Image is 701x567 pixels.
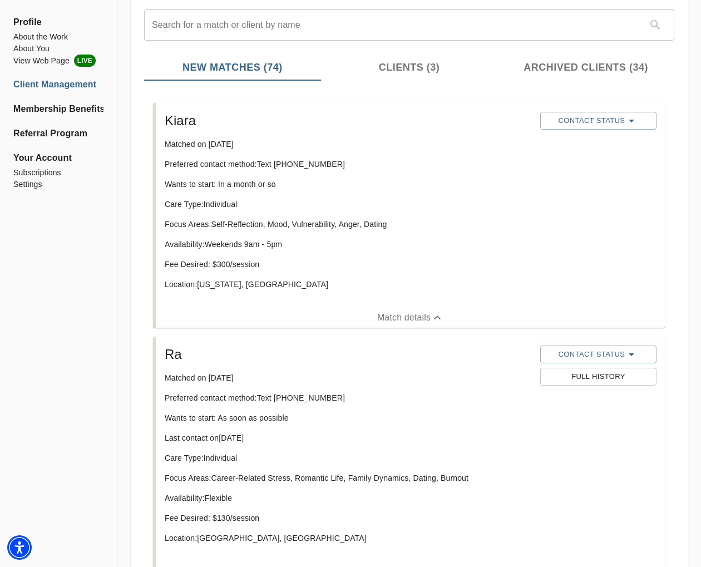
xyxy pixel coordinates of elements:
div: Accessibility Menu [7,535,32,560]
span: Clients (3) [328,60,491,75]
span: Contact Status [546,348,651,361]
button: Contact Status [540,112,656,130]
button: Full History [540,368,656,386]
p: Focus Areas: Career-Related Stress, Romantic Life, Family Dynamics, Dating, Burnout [165,472,531,484]
p: Fee Desired: $ 300 /session [165,259,531,270]
span: Your Account [13,151,103,165]
button: Match details [156,308,665,328]
p: Availability: Weekends 9am - 5pm [165,239,531,250]
a: Settings [13,179,103,190]
p: Preferred contact method: Text [PHONE_NUMBER] [165,392,531,403]
a: View Web PageLIVE [13,55,103,67]
p: Care Type: Individual [165,452,531,464]
a: About You [13,43,103,55]
p: Care Type: Individual [165,199,531,210]
p: Matched on [DATE] [165,139,531,150]
p: Location: [GEOGRAPHIC_DATA], [GEOGRAPHIC_DATA] [165,533,531,544]
p: Location: [US_STATE], [GEOGRAPHIC_DATA] [165,279,531,290]
p: Matched on [DATE] [165,372,531,383]
p: Last contact on [DATE] [165,432,531,443]
span: LIVE [74,55,96,67]
a: Membership Benefits [13,102,103,116]
p: Wants to start: In a month or so [165,179,531,190]
h5: Ra [165,346,531,363]
a: Subscriptions [13,167,103,179]
span: Profile [13,16,103,29]
span: Full History [546,371,651,383]
button: Contact Status [540,346,656,363]
p: Match details [377,311,431,324]
a: About the Work [13,31,103,43]
p: Focus Areas: Self-Reflection, Mood, Vulnerability, Anger, Dating [165,219,531,230]
a: Client Management [13,78,103,91]
p: Preferred contact method: Text [PHONE_NUMBER] [165,159,531,170]
a: Referral Program [13,127,103,140]
p: Fee Desired: $ 130 /session [165,512,531,524]
span: Contact Status [546,114,651,127]
li: View Web Page [13,55,103,67]
p: Availability: Flexible [165,492,531,504]
span: New Matches (74) [151,60,314,75]
h5: Kiara [165,112,531,130]
p: Wants to start: As soon as possible [165,412,531,423]
span: Archived Clients (34) [504,60,668,75]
